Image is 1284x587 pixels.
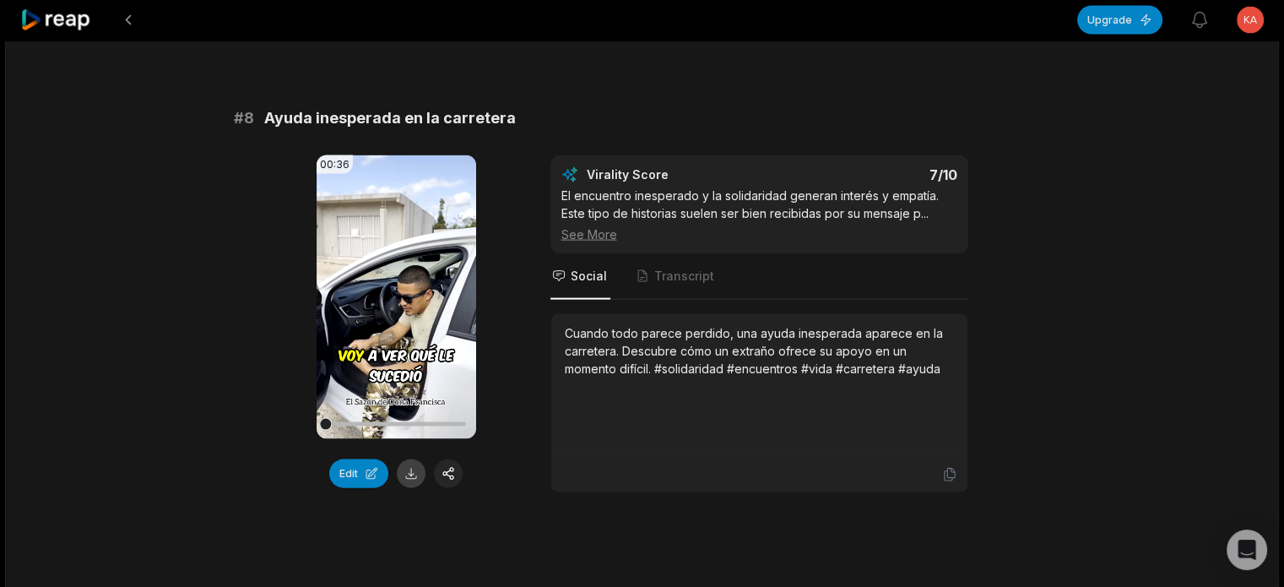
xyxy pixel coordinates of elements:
[317,155,476,439] video: Your browser does not support mp4 format.
[776,166,957,183] div: 7 /10
[1077,6,1162,35] button: Upgrade
[654,268,714,285] span: Transcript
[1227,530,1267,570] div: Open Intercom Messenger
[329,459,388,488] button: Edit
[550,254,968,300] nav: Tabs
[571,268,607,285] span: Social
[587,166,768,183] div: Virality Score
[234,106,254,130] span: # 8
[561,187,957,243] div: El encuentro inesperado y la solidaridad generan interés y empatía. Este tipo de historias suelen...
[565,324,954,378] div: Cuando todo parece perdido, una ayuda inesperada aparece en la carretera. Descubre cómo un extrañ...
[264,106,516,130] span: Ayuda inesperada en la carretera
[561,226,957,243] div: See More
